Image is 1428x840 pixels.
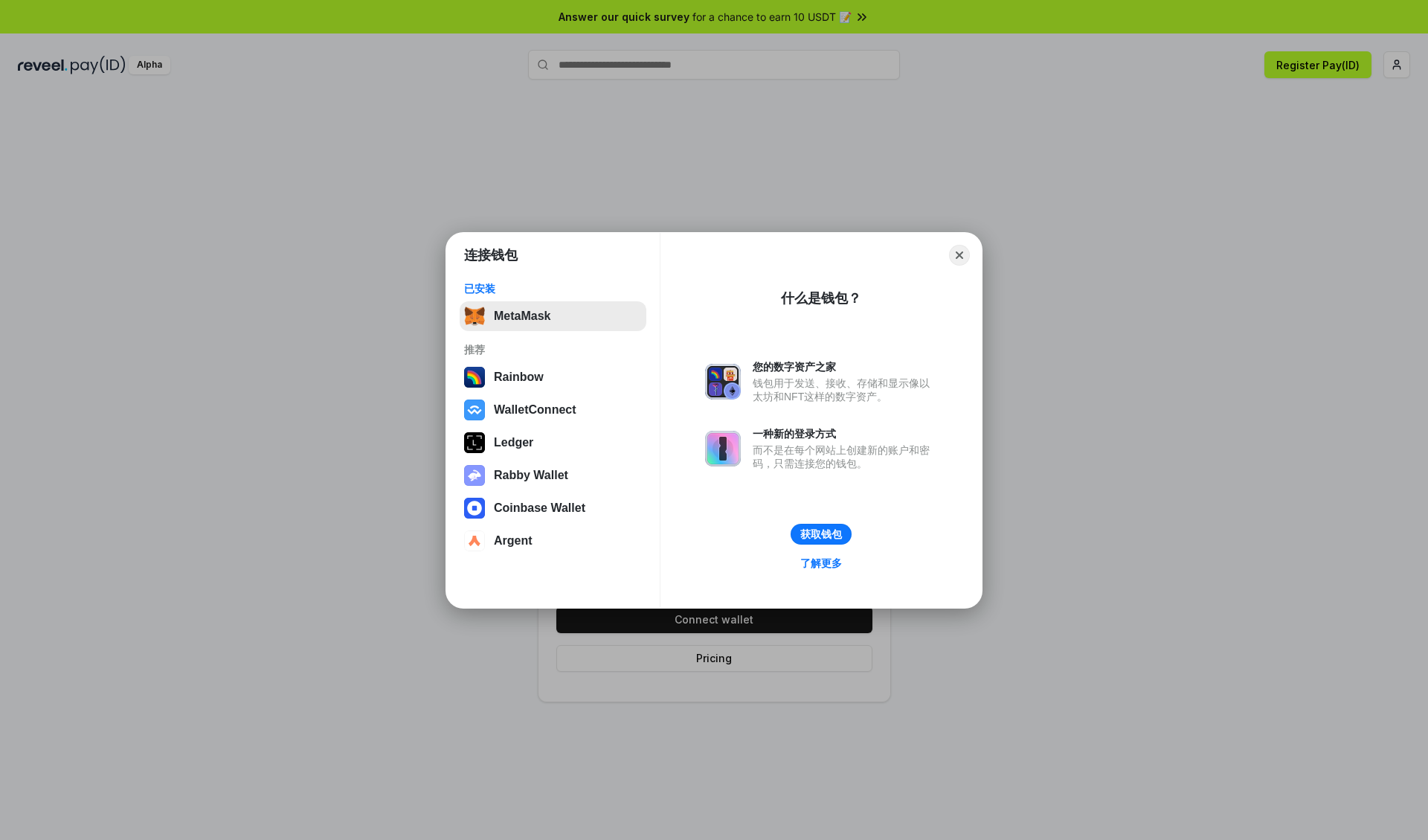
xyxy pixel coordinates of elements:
[460,461,646,490] button: Rabby Wallet
[800,557,842,570] div: 了解更多
[460,362,646,392] button: Rainbow
[791,554,851,573] a: 了解更多
[460,526,646,556] button: Argent
[753,427,937,440] div: 一种新的登录方式
[460,493,646,523] button: Coinbase Wallet
[800,528,842,541] div: 获取钱包
[464,343,642,356] div: 推荐
[753,443,937,470] div: 而不是在每个网站上创建新的账户和密码，只需连接您的钱包。
[464,432,485,453] img: svg+xml,%3Csvg%20xmlns%3D%22http%3A%2F%2Fwww.w3.org%2F2000%2Fsvg%22%20width%3D%2228%22%20height%3...
[705,364,741,400] img: svg+xml,%3Csvg%20xmlns%3D%22http%3A%2F%2Fwww.w3.org%2F2000%2Fsvg%22%20fill%3D%22none%22%20viewBox...
[494,534,533,548] div: Argent
[464,246,518,264] h1: 连接钱包
[460,301,646,331] button: MetaMask
[464,306,485,327] img: svg+xml,%3Csvg%20fill%3D%22none%22%20height%3D%2233%22%20viewBox%3D%220%200%2035%2033%22%20width%...
[753,376,937,403] div: 钱包用于发送、接收、存储和显示像以太坊和NFT这样的数字资产。
[460,428,646,458] button: Ledger
[460,395,646,425] button: WalletConnect
[494,371,544,384] div: Rainbow
[705,431,741,467] img: svg+xml,%3Csvg%20xmlns%3D%22http%3A%2F%2Fwww.w3.org%2F2000%2Fsvg%22%20fill%3D%22none%22%20viewBox...
[494,469,568,482] div: Rabby Wallet
[464,498,485,519] img: svg+xml,%3Csvg%20width%3D%2228%22%20height%3D%2228%22%20viewBox%3D%220%200%2028%2028%22%20fill%3D...
[464,282,642,295] div: 已安装
[464,465,485,486] img: svg+xml,%3Csvg%20xmlns%3D%22http%3A%2F%2Fwww.w3.org%2F2000%2Fsvg%22%20fill%3D%22none%22%20viewBox...
[494,310,550,323] div: MetaMask
[494,436,533,449] div: Ledger
[781,289,861,307] div: 什么是钱包？
[464,367,485,388] img: svg+xml,%3Csvg%20width%3D%22120%22%20height%3D%22120%22%20viewBox%3D%220%200%20120%20120%22%20fil...
[494,501,585,515] div: Coinbase Wallet
[753,360,937,373] div: 您的数字资产之家
[791,524,852,545] button: 获取钱包
[949,245,970,266] button: Close
[464,400,485,420] img: svg+xml,%3Csvg%20width%3D%2228%22%20height%3D%2228%22%20viewBox%3D%220%200%2028%2028%22%20fill%3D...
[494,403,576,417] div: WalletConnect
[464,530,485,551] img: svg+xml,%3Csvg%20width%3D%2228%22%20height%3D%2228%22%20viewBox%3D%220%200%2028%2028%22%20fill%3D...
